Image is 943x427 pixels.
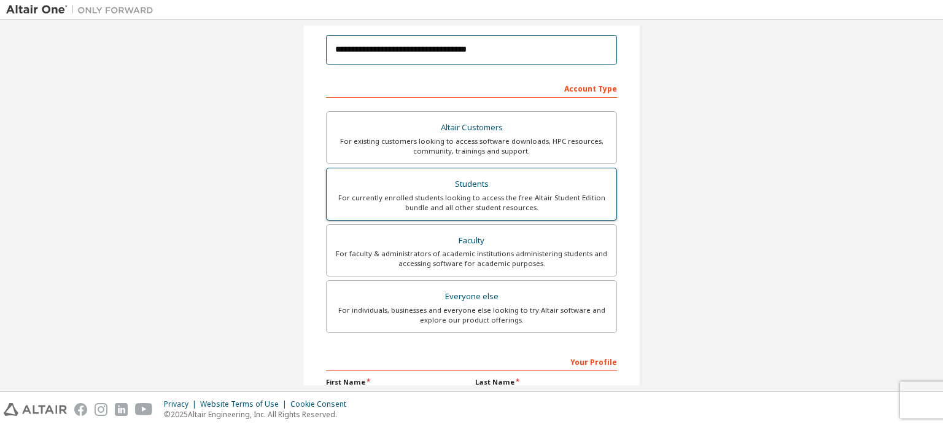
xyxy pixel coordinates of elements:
img: altair_logo.svg [4,403,67,416]
p: © 2025 Altair Engineering, Inc. All Rights Reserved. [164,409,354,420]
img: Altair One [6,4,160,16]
div: For individuals, businesses and everyone else looking to try Altair software and explore our prod... [334,305,609,325]
label: First Name [326,377,468,387]
div: Website Terms of Use [200,399,290,409]
div: Cookie Consent [290,399,354,409]
img: linkedin.svg [115,403,128,416]
div: Faculty [334,232,609,249]
div: Privacy [164,399,200,409]
img: facebook.svg [74,403,87,416]
div: For existing customers looking to access software downloads, HPC resources, community, trainings ... [334,136,609,156]
div: For faculty & administrators of academic institutions administering students and accessing softwa... [334,249,609,268]
label: Last Name [475,377,617,387]
img: youtube.svg [135,403,153,416]
div: Students [334,176,609,193]
div: For currently enrolled students looking to access the free Altair Student Edition bundle and all ... [334,193,609,213]
div: Your Profile [326,351,617,371]
div: Altair Customers [334,119,609,136]
div: Everyone else [334,288,609,305]
img: instagram.svg [95,403,107,416]
div: Account Type [326,78,617,98]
